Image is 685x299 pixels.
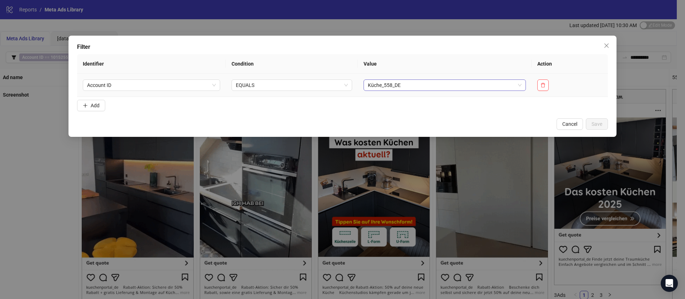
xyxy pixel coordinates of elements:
[87,80,216,91] span: Account ID
[541,83,546,88] span: delete
[236,80,348,91] span: EQUALS
[562,121,577,127] span: Cancel
[77,54,226,74] th: Identifier
[604,43,609,48] span: close
[601,40,612,51] button: Close
[532,54,608,74] th: Action
[661,275,678,292] div: Open Intercom Messenger
[83,103,88,108] span: plus
[586,118,608,130] button: Save
[77,43,608,51] div: Filter
[226,54,358,74] th: Condition
[91,103,100,108] span: Add
[557,118,583,130] button: Cancel
[358,54,532,74] th: Value
[368,80,522,91] span: Küche_558_DE
[77,100,105,111] button: Add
